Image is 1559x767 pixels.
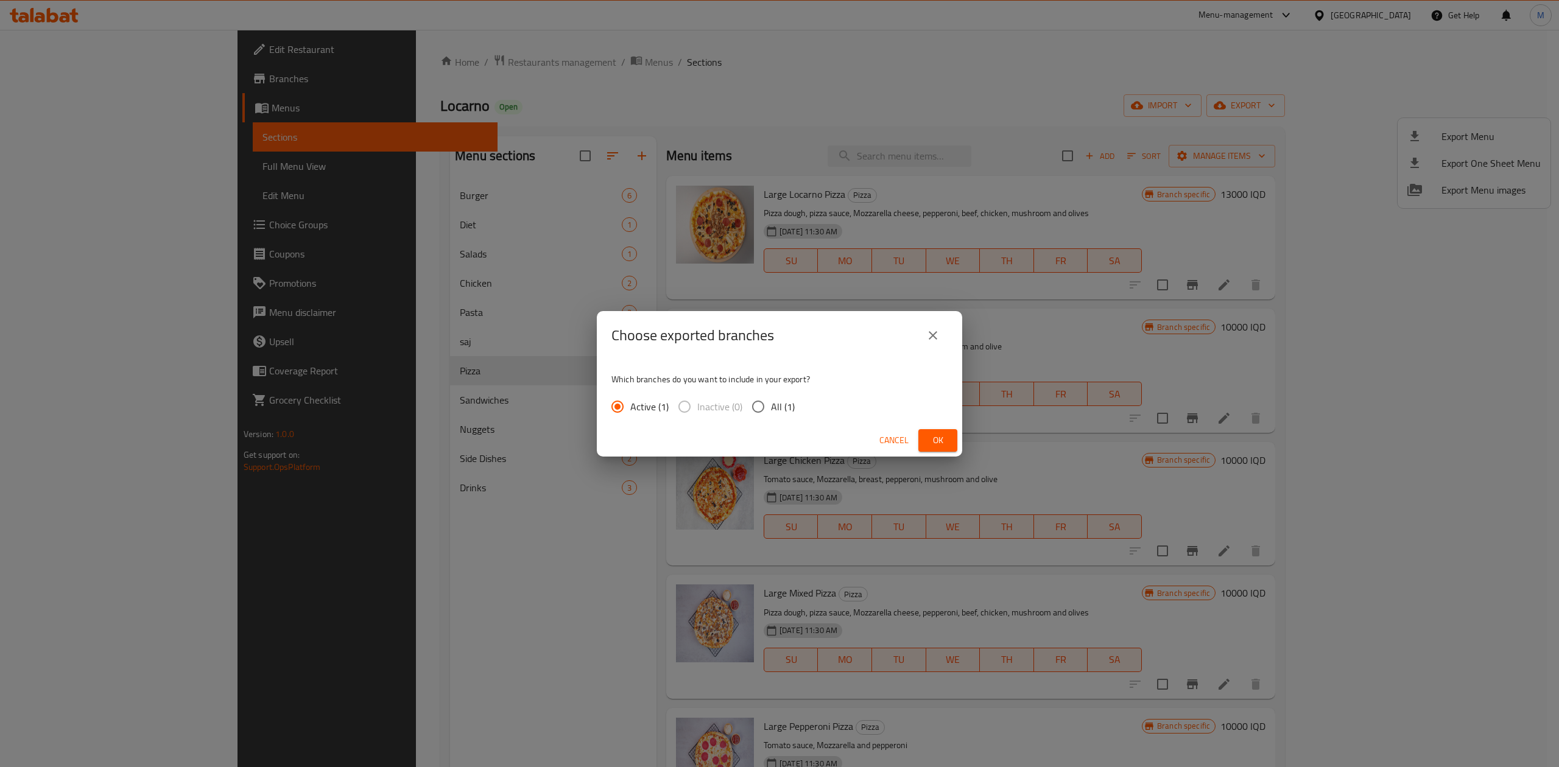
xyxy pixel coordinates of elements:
[697,399,742,414] span: Inactive (0)
[928,433,948,448] span: Ok
[918,321,948,350] button: close
[630,399,669,414] span: Active (1)
[918,429,957,452] button: Ok
[611,373,948,385] p: Which branches do you want to include in your export?
[875,429,913,452] button: Cancel
[879,433,909,448] span: Cancel
[771,399,795,414] span: All (1)
[611,326,774,345] h2: Choose exported branches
